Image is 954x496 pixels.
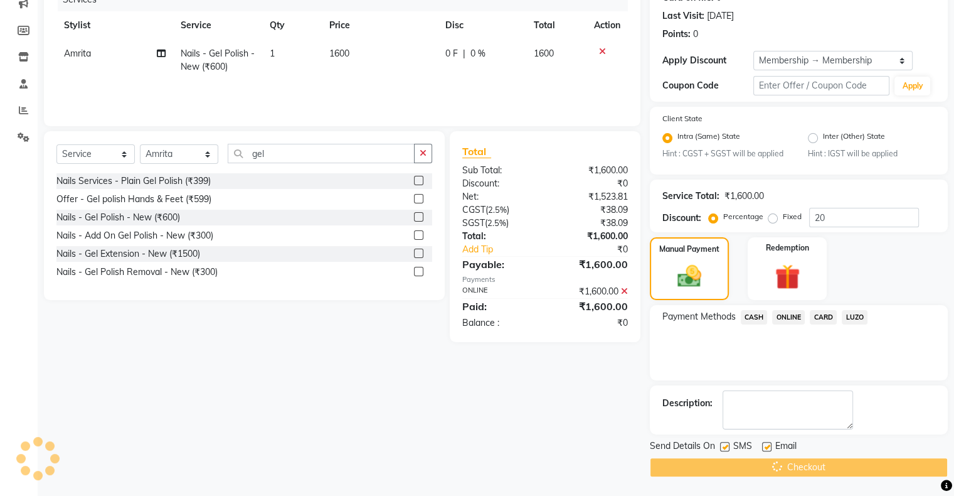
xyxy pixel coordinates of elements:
[173,11,262,40] th: Service
[677,131,740,146] label: Intra (Same) State
[741,310,768,325] span: CASH
[453,217,545,230] div: ( )
[453,257,545,272] div: Payable:
[662,310,736,323] span: Payment Methods
[462,217,485,229] span: SGST
[766,242,809,254] label: Redemption
[662,190,719,203] div: Service Total:
[228,144,415,163] input: Search or Scan
[453,203,545,217] div: ( )
[438,11,526,40] th: Disc
[526,11,586,40] th: Total
[453,230,545,243] div: Total:
[329,48,349,59] span: 1600
[453,243,560,256] a: Add Tip
[772,310,805,325] span: ONLINE
[453,164,545,177] div: Sub Total:
[545,177,637,190] div: ₹0
[810,310,837,325] span: CARD
[767,261,808,293] img: _gift.svg
[56,266,218,279] div: Nails - Gel Polish Removal - New (₹300)
[64,48,91,59] span: Amrita
[487,218,506,228] span: 2.5%
[462,204,485,215] span: CGST
[662,9,704,23] div: Last Visit:
[56,211,180,224] div: Nails - Gel Polish - New (₹600)
[733,439,752,455] span: SMS
[462,145,491,158] span: Total
[545,230,637,243] div: ₹1,600.00
[662,113,702,124] label: Client State
[659,244,719,255] label: Manual Payment
[545,257,637,272] div: ₹1,600.00
[545,217,637,230] div: ₹38.09
[670,262,709,290] img: _cash.svg
[545,203,637,217] div: ₹38.09
[453,299,545,314] div: Paid:
[753,76,890,95] input: Enter Offer / Coupon Code
[470,47,485,60] span: 0 %
[453,190,545,203] div: Net:
[534,48,554,59] span: 1600
[808,148,935,159] small: Hint : IGST will be applied
[723,211,763,222] label: Percentage
[56,247,200,261] div: Nails - Gel Extension - New (₹1500)
[453,177,545,190] div: Discount:
[662,28,691,41] div: Points:
[662,54,753,67] div: Apply Discount
[662,79,753,92] div: Coupon Code
[560,243,637,256] div: ₹0
[545,190,637,203] div: ₹1,523.81
[545,285,637,298] div: ₹1,600.00
[488,205,507,215] span: 2.5%
[545,164,637,177] div: ₹1,600.00
[56,175,211,188] div: Nails Services - Plain Gel Polish (₹399)
[894,77,930,95] button: Apply
[56,193,211,206] div: Offer - Gel polish Hands & Feet (₹599)
[453,316,545,330] div: Balance :
[56,229,213,242] div: Nails - Add On Gel Polish - New (₹300)
[445,47,458,60] span: 0 F
[775,439,797,455] span: Email
[693,28,698,41] div: 0
[823,131,885,146] label: Inter (Other) State
[724,190,764,203] div: ₹1,600.00
[707,9,734,23] div: [DATE]
[262,11,322,40] th: Qty
[662,397,713,410] div: Description:
[783,211,802,222] label: Fixed
[545,299,637,314] div: ₹1,600.00
[545,316,637,330] div: ₹0
[463,47,465,60] span: |
[181,48,255,72] span: Nails - Gel Polish - New (₹600)
[322,11,438,40] th: Price
[453,285,545,298] div: ONLINE
[662,148,790,159] small: Hint : CGST + SGST will be applied
[662,212,701,225] div: Discount:
[650,439,715,455] span: Send Details On
[586,11,628,40] th: Action
[842,310,867,325] span: LUZO
[462,274,628,285] div: Payments
[270,48,275,59] span: 1
[56,11,173,40] th: Stylist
